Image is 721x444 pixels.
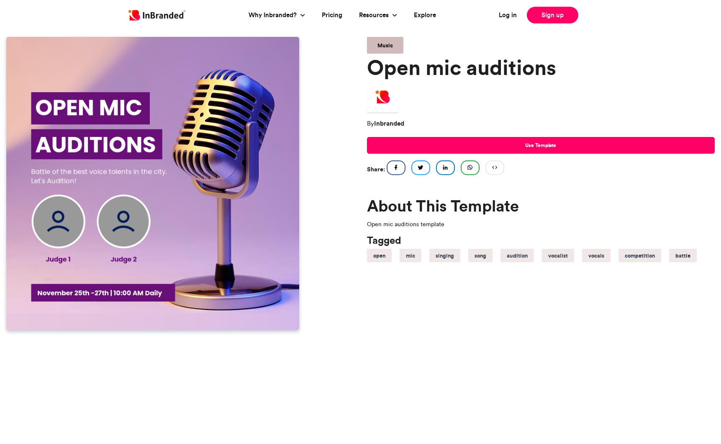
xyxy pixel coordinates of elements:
a: Pricing [322,10,342,20]
a: battle [669,249,697,262]
h4: Tagged [367,235,715,245]
a: Share on Twitter [411,160,430,175]
a: audition [500,249,534,262]
img: Inbranded [128,10,185,21]
h1: Open mic auditions [367,57,715,78]
h5: open [373,250,385,261]
h5: Music [377,40,393,51]
a: mic [400,249,421,262]
a: Share on WhatsApp [461,160,480,175]
a: Why Inbranded? [249,10,299,20]
a: Log in [499,10,517,20]
a: Use Template [367,137,715,154]
h5: singing [436,250,454,261]
a: Sign up [527,7,578,23]
h5: mic [406,250,415,261]
h5: vocalist [548,250,568,261]
div: Open mic auditions template [367,220,715,229]
h5: battle [675,250,690,261]
a: song [468,249,493,262]
a: Share on LinkedIn [436,160,455,175]
a: Music [367,37,403,54]
a: Explore [414,10,436,20]
h5: vocals [588,250,604,261]
span: Use Template [525,142,556,149]
img: Inbranded [367,81,398,113]
a: open [367,249,392,262]
a: Share on Facebook [387,160,405,175]
a: singing [429,249,460,262]
strong: Inbranded [374,119,404,127]
a: vocals [582,249,611,262]
h5: Share: [367,164,385,175]
h5: audition [507,250,528,261]
p: By [367,117,715,130]
a: competition [618,249,661,262]
h2: About This Template [367,198,715,213]
h5: competition [625,250,655,261]
a: Resources [359,10,391,20]
a: vocalist [542,249,574,262]
h5: song [475,250,486,261]
img: Open mic auditions [6,37,299,330]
